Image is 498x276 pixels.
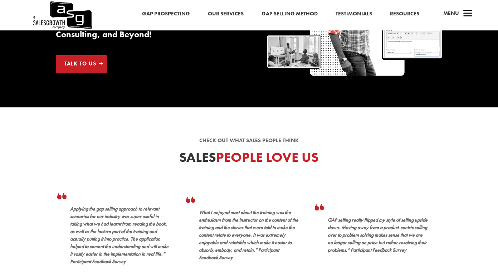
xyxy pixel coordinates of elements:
p: Check out what sales people think [56,136,442,145]
a: Resources [390,9,419,19]
a: Gap Selling Method [262,9,318,19]
span: a [461,7,475,21]
a: Our Services [208,9,244,19]
h2: Sales [56,151,442,168]
span: Menu [443,10,459,17]
span: People Love Us [216,149,319,166]
a: Talk to Us [56,55,107,73]
span: GAP selling really flipped my style of selling upside down. Moving away from a product-centric se... [328,217,428,253]
a: Gap Prospecting [142,9,190,19]
a: Testimonials [336,9,372,19]
span: What I enjoyed most about the training was the enthusiasm from the instructor on the content of t... [199,209,298,261]
span: Applying the gap selling approach to relevant scenarios for our industry was super useful in taki... [70,205,169,265]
